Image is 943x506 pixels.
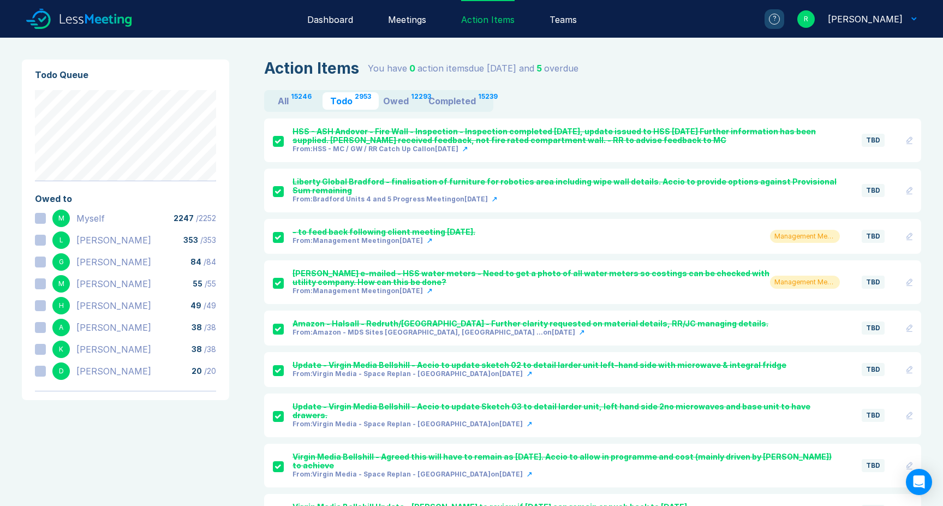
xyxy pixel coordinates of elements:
span: 2247 [174,213,194,223]
div: H [52,297,70,314]
div: 15239 [478,92,498,105]
div: TBD [862,409,885,422]
span: 38 [192,344,202,354]
a: From:Management Meetingon[DATE] [293,236,475,245]
div: / 55 [193,279,216,288]
div: 15246 [291,92,312,105]
div: Open Intercom Messenger [906,469,932,495]
div: Virgin Media Bellshill - Agreed this will have to remain as [DATE]. Accio to allow in programme a... [293,453,840,470]
a: From:Amazon - MDS Sites [GEOGRAPHIC_DATA], [GEOGRAPHIC_DATA] ...on[DATE] [293,328,768,337]
div: [PERSON_NAME] e-mailed - HSS water meters - Need to get a photo of all water meters so costings c... [293,269,770,287]
div: TBD [862,459,885,472]
div: TBD [862,230,885,243]
div: / 20 [192,367,216,376]
span: 49 [190,301,201,310]
div: Liberty Global Bradford - finalisation of furniture for robotics area including wipe wall details... [293,177,840,195]
a: From:Bradford Units 4 and 5 Progress Meetingon[DATE] [293,195,840,204]
div: Gemma White [76,255,151,269]
a: From:Management Meetingon[DATE] [293,287,770,295]
div: K [52,341,70,358]
div: 12293 [411,92,431,105]
div: Owed [383,97,409,105]
div: D [52,362,70,380]
div: / 84 [190,258,216,266]
div: ? [769,14,780,25]
span: 38 [192,323,202,332]
div: Amazon - Halsall - Redruth/[GEOGRAPHIC_DATA] - Further clarity requested on material details, RR/... [293,319,768,328]
div: M [52,275,70,293]
div: / 353 [183,236,216,245]
div: R [797,10,815,28]
div: TBD [862,134,885,147]
div: / 38 [192,323,216,332]
div: A [52,319,70,336]
div: TBD [862,322,885,335]
div: TBD [862,363,885,376]
span: 55 [193,279,202,288]
div: Danny Sisson [76,365,151,378]
div: Helena Vanderhoof [76,299,151,312]
div: Kyle Lomas [76,343,151,356]
div: Todo [330,97,353,105]
div: M [52,210,70,227]
div: / 38 [192,345,216,354]
div: Completed [428,97,476,105]
div: L [52,231,70,249]
div: Update - Virgin Media Bellshill - Accio to update Sketch 03 to detail larder unit, left hand side... [293,402,840,420]
a: From:HSS - MC / GW / RR Catch Up Callon[DATE] [293,145,840,153]
div: Mark Johnson [76,277,151,290]
div: 2953 [355,92,371,105]
div: TBD [862,276,885,289]
a: From:Virgin Media - Space Replan - [GEOGRAPHIC_DATA]on[DATE] [293,370,786,378]
div: You have action item s due [DATE] and overdue [368,62,578,75]
div: - to feed back following client meeting [DATE]. [293,228,475,236]
span: 353 [183,235,198,245]
span: 84 [190,257,201,266]
div: Richard Rust [828,13,903,26]
div: All [278,97,289,105]
div: TBD [862,184,885,197]
div: Todo Queue [35,68,216,81]
a: From:Virgin Media - Space Replan - [GEOGRAPHIC_DATA]on[DATE] [293,470,840,479]
span: 5 [536,63,542,74]
span: 20 [192,366,202,376]
div: HSS - ASH Andover - Fire Wall - Inspection - Inspection completed [DATE], update issued to HSS [D... [293,127,840,145]
div: Management Meeting [770,230,840,243]
div: Anthony O'Neill [76,321,151,334]
div: G [52,253,70,271]
div: Lycia Pitcher [76,234,151,247]
div: / 2252 [174,214,216,223]
div: Update - Virgin Media Bellshill - Accio to update sketch 02 to detail larder unit left-hand side ... [293,361,786,370]
a: ? [751,9,784,29]
a: From:Virgin Media - Space Replan - [GEOGRAPHIC_DATA]on[DATE] [293,420,840,428]
div: Owed to [35,192,216,205]
div: Action Items [264,59,359,77]
div: Myself [76,212,105,225]
div: Management Meeting [770,276,840,289]
span: 0 [409,63,415,74]
div: / 49 [190,301,216,310]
